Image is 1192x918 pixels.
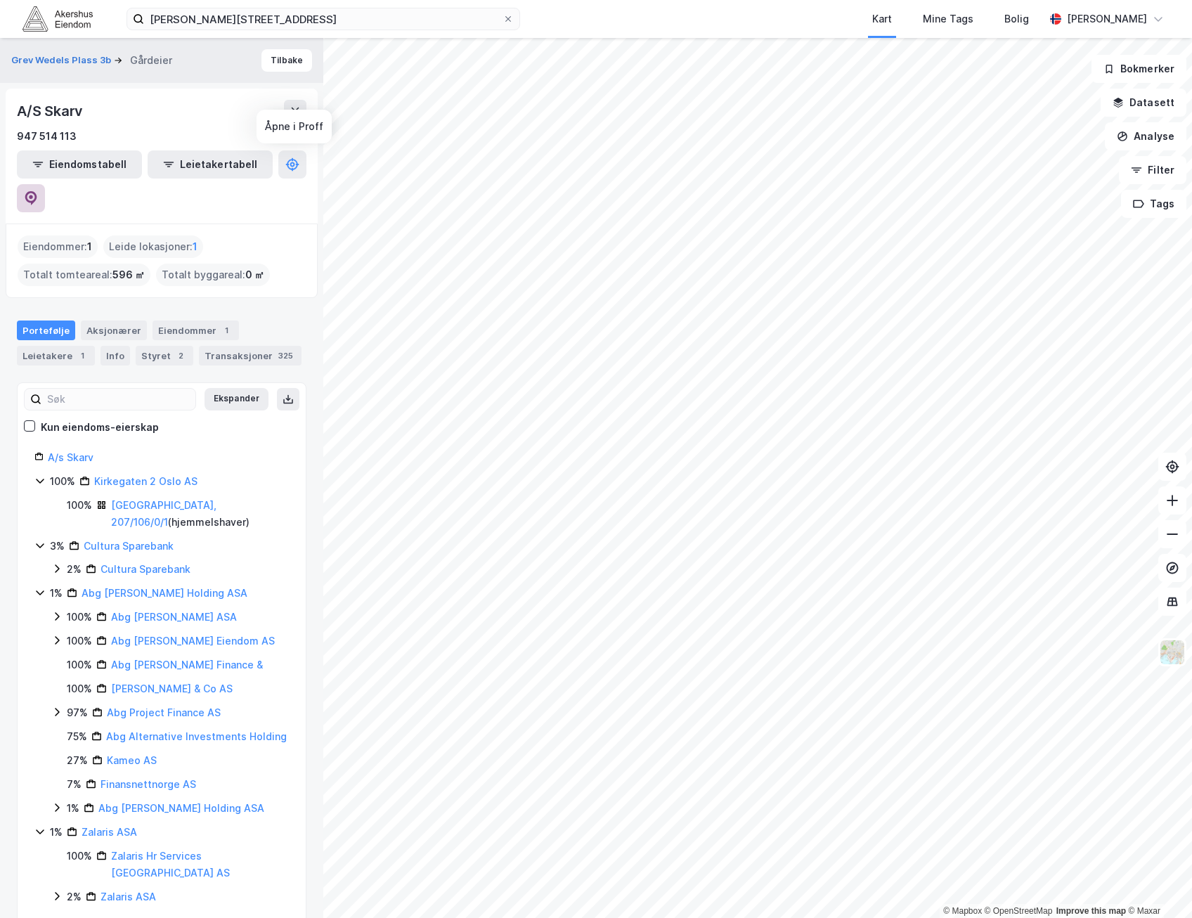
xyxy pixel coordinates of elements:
div: Leide lokasjoner : [103,235,203,258]
span: 1 [87,238,92,255]
img: Z [1159,639,1186,666]
div: 2% [67,561,82,578]
a: Abg [PERSON_NAME] Eiendom AS [111,635,275,647]
div: 325 [276,349,296,363]
button: Filter [1119,156,1186,184]
div: Info [101,346,130,366]
div: Kontrollprogram for chat [1122,851,1192,918]
div: 2% [67,888,82,905]
a: [GEOGRAPHIC_DATA], 207/106/0/1 [111,499,216,528]
div: 100% [67,680,92,697]
div: 1 [75,349,89,363]
div: Kun eiendoms-eierskap [41,419,159,436]
div: Portefølje [17,321,75,340]
button: Tilbake [261,49,312,72]
input: Søk på adresse, matrikkel, gårdeiere, leietakere eller personer [144,8,503,30]
div: Totalt tomteareal : [18,264,150,286]
div: 1% [67,800,79,817]
div: Mine Tags [923,11,973,27]
button: Ekspander [205,388,268,410]
button: Grev Wedels Plass 3b [11,53,114,67]
div: 3% [50,538,65,555]
div: Totalt byggareal : [156,264,270,286]
button: Eiendomstabell [17,150,142,179]
a: A/s Skarv [48,451,93,463]
a: Abg [PERSON_NAME] ASA [111,611,237,623]
a: Kirkegaten 2 Oslo AS [94,475,197,487]
a: Cultura Sparebank [101,563,190,575]
div: [PERSON_NAME] [1067,11,1147,27]
button: Analyse [1105,122,1186,150]
div: Gårdeier [130,52,172,69]
div: Eiendommer [153,321,239,340]
a: Finansnettnorge AS [101,778,196,790]
input: Søk [41,389,195,410]
a: Zalaris ASA [82,826,137,838]
div: 75% [67,728,87,745]
div: 100% [50,473,75,490]
button: Bokmerker [1091,55,1186,83]
div: 100% [67,633,92,649]
div: Bolig [1004,11,1029,27]
button: Tags [1121,190,1186,218]
img: akershus-eiendom-logo.9091f326c980b4bce74ccdd9f866810c.svg [22,6,93,31]
span: 1 [193,238,197,255]
div: Kart [872,11,892,27]
a: [PERSON_NAME] & Co AS [111,683,233,694]
div: 100% [67,657,92,673]
iframe: Chat Widget [1122,851,1192,918]
a: Abg Alternative Investments Holding [106,730,287,742]
div: 1 [219,323,233,337]
div: 7% [67,776,82,793]
div: Eiendommer : [18,235,98,258]
a: Abg Project Finance AS [107,706,221,718]
div: 97% [67,704,88,721]
button: Datasett [1101,89,1186,117]
div: 100% [67,609,92,626]
div: Transaksjoner [199,346,302,366]
a: Cultura Sparebank [84,540,174,552]
div: Leietakere [17,346,95,366]
div: ( hjemmelshaver ) [111,497,289,531]
a: Zalaris ASA [101,891,156,903]
div: 100% [67,497,92,514]
div: A/S Skarv [17,100,86,122]
a: Kameo AS [107,754,157,766]
span: 596 ㎡ [112,266,145,283]
div: Aksjonærer [81,321,147,340]
a: OpenStreetMap [985,906,1053,916]
div: 1% [50,585,63,602]
a: Abg [PERSON_NAME] Holding ASA [98,802,264,814]
a: Zalaris Hr Services [GEOGRAPHIC_DATA] AS [111,850,230,879]
div: 1% [50,824,63,841]
div: 100% [67,848,92,865]
button: Leietakertabell [148,150,273,179]
div: Styret [136,346,193,366]
div: 2 [174,349,188,363]
a: Improve this map [1056,906,1126,916]
div: 27% [67,752,88,769]
div: 947 514 113 [17,128,77,145]
a: Abg [PERSON_NAME] Finance & [111,659,263,671]
a: Mapbox [943,906,982,916]
a: Abg [PERSON_NAME] Holding ASA [82,587,247,599]
span: 0 ㎡ [245,266,264,283]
